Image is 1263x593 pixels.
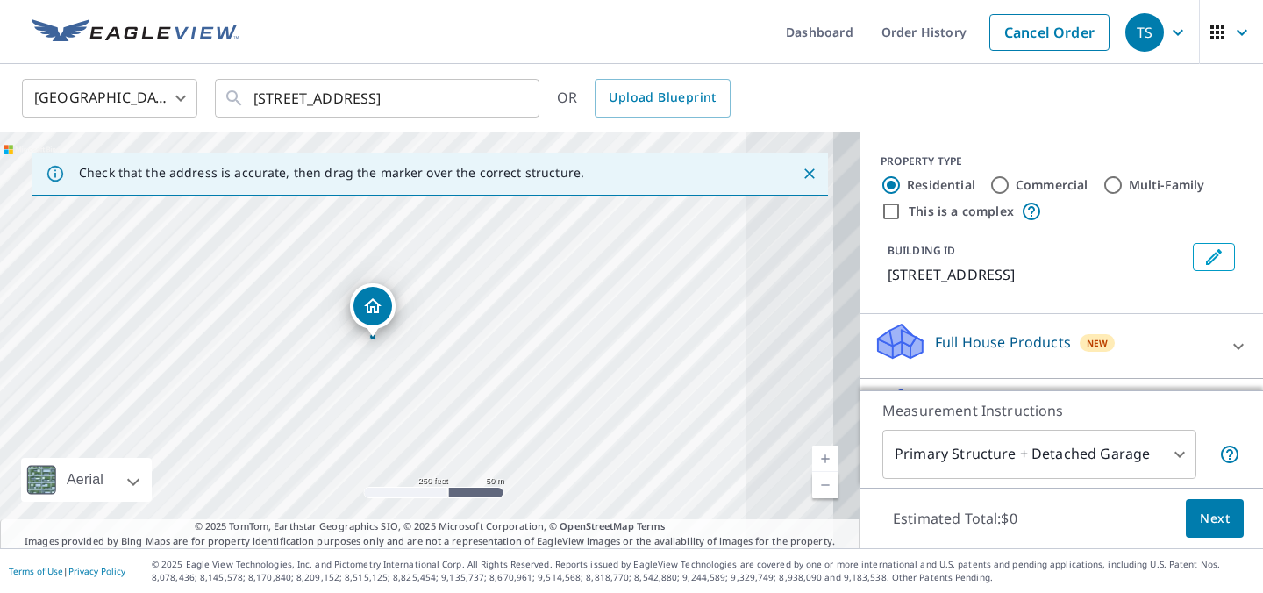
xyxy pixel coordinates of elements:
span: New [1087,336,1109,350]
div: PROPERTY TYPE [881,154,1242,169]
p: Estimated Total: $0 [879,499,1031,538]
div: Primary Structure + Detached Garage [882,430,1196,479]
div: [GEOGRAPHIC_DATA] [22,74,197,123]
button: Next [1186,499,1244,539]
a: Current Level 17, Zoom Out [812,472,838,498]
span: Your report will include the primary structure and a detached garage if one exists. [1219,444,1240,465]
button: Edit building 1 [1193,243,1235,271]
a: OpenStreetMap [560,519,633,532]
div: Aerial [21,458,152,502]
div: OR [557,79,731,118]
p: © 2025 Eagle View Technologies, Inc. and Pictometry International Corp. All Rights Reserved. Repo... [152,558,1254,584]
img: EV Logo [32,19,239,46]
p: Full House Products [935,332,1071,353]
div: Roof ProductsNew [874,386,1249,436]
p: BUILDING ID [888,243,955,258]
label: Residential [907,176,975,194]
div: TS [1125,13,1164,52]
p: [STREET_ADDRESS] [888,264,1186,285]
div: Dropped pin, building 1, Residential property, 1748 25th Walk NE Issaquah, WA 98029 [350,283,396,338]
div: Full House ProductsNew [874,321,1249,371]
span: Upload Blueprint [609,87,716,109]
a: Upload Blueprint [595,79,730,118]
a: Privacy Policy [68,565,125,577]
p: Measurement Instructions [882,400,1240,421]
span: Next [1200,508,1230,530]
label: This is a complex [909,203,1014,220]
input: Search by address or latitude-longitude [253,74,503,123]
div: Aerial [61,458,109,502]
label: Multi-Family [1129,176,1205,194]
label: Commercial [1016,176,1088,194]
p: Check that the address is accurate, then drag the marker over the correct structure. [79,165,584,181]
a: Current Level 17, Zoom In [812,446,838,472]
span: © 2025 TomTom, Earthstar Geographics SIO, © 2025 Microsoft Corporation, © [195,519,666,534]
a: Cancel Order [989,14,1110,51]
button: Close [798,162,821,185]
a: Terms of Use [9,565,63,577]
p: | [9,566,125,576]
a: Terms [637,519,666,532]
